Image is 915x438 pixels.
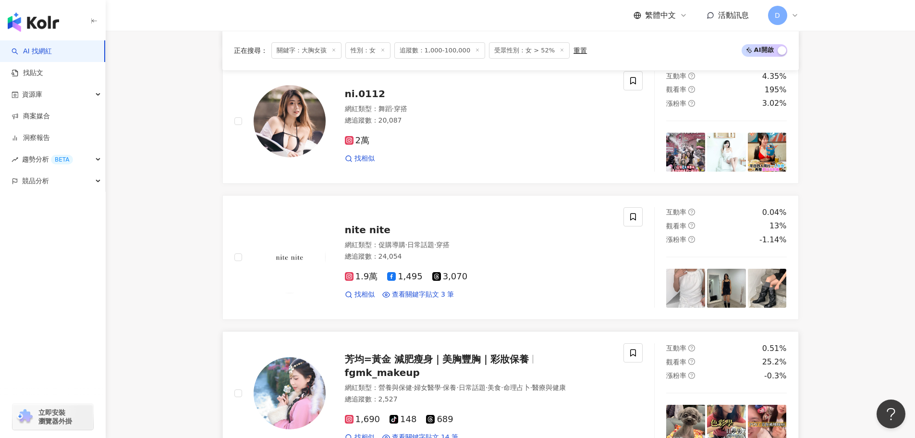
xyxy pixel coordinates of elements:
span: 2萬 [345,136,369,146]
div: 網紅類型 ： [345,240,612,250]
span: 1,495 [387,272,423,282]
span: 3,070 [432,272,468,282]
img: post-image [707,269,746,308]
span: D [775,10,780,21]
a: 查看關鍵字貼文 3 筆 [382,290,454,300]
div: 13% [769,221,787,231]
a: searchAI 找網紅 [12,47,52,56]
span: 性別：女 [345,42,390,59]
span: · [530,384,532,391]
span: 漲粉率 [666,372,686,379]
img: KOL Avatar [254,221,326,293]
img: chrome extension [15,409,34,425]
span: 觀看率 [666,86,686,93]
div: 0.04% [762,207,787,218]
span: fgmk_makeup [345,367,420,378]
img: post-image [748,269,787,308]
span: 資源庫 [22,84,42,105]
span: 保養 [443,384,456,391]
span: 穿搭 [394,105,407,113]
span: · [441,384,443,391]
div: 195% [765,85,787,95]
div: 0.51% [762,343,787,354]
a: 洞察報告 [12,133,50,143]
span: 1,690 [345,414,380,425]
img: post-image [748,133,787,172]
span: 趨勢分析 [22,149,73,170]
span: · [486,384,488,391]
span: question-circle [688,73,695,79]
span: 日常話題 [407,241,434,249]
span: 找相似 [354,154,375,163]
div: 總追蹤數 ： 24,054 [345,252,612,262]
span: question-circle [688,86,695,93]
span: question-circle [688,209,695,215]
span: 查看關鍵字貼文 3 筆 [392,290,454,300]
span: 互動率 [666,344,686,352]
div: 4.35% [762,71,787,82]
a: 商案媒合 [12,112,50,121]
span: question-circle [688,222,695,229]
span: 關鍵字：大胸女孩 [271,42,342,59]
span: 觀看率 [666,358,686,366]
span: 穿搭 [436,241,450,249]
span: · [412,384,414,391]
div: -0.3% [764,371,786,381]
span: 受眾性別：女 > 52% [489,42,570,59]
span: 立即安裝 瀏覽器外掛 [38,408,72,425]
span: 找相似 [354,290,375,300]
span: 芳均=黃金 減肥瘦身｜美胸豐胸｜彩妝保養 [345,353,529,365]
span: 醫療與健康 [532,384,566,391]
div: 重置 [573,47,587,54]
span: question-circle [688,345,695,351]
span: 689 [426,414,453,425]
a: KOL Avatarnite nite網紅類型：促購導購·日常話題·穿搭總追蹤數：24,0541.9萬1,4953,070找相似查看關鍵字貼文 3 筆互動率question-circle0.04... [222,195,799,320]
img: post-image [707,133,746,172]
span: 營養與保健 [378,384,412,391]
span: 活動訊息 [718,11,749,20]
div: -1.14% [759,235,787,245]
span: question-circle [688,100,695,107]
span: question-circle [688,236,695,243]
span: 漲粉率 [666,236,686,243]
span: ni.0112 [345,88,385,100]
span: 繁體中文 [645,10,676,21]
a: 找相似 [345,290,375,300]
span: · [392,105,394,113]
a: 找貼文 [12,68,43,78]
span: nite nite [345,224,390,236]
a: chrome extension立即安裝 瀏覽器外掛 [12,404,93,430]
img: logo [8,13,59,32]
span: 舞蹈 [378,105,392,113]
span: 美食 [488,384,501,391]
span: 命理占卜 [503,384,530,391]
div: 3.02% [762,98,787,109]
span: · [405,241,407,249]
div: 總追蹤數 ： 20,087 [345,116,612,125]
span: 互動率 [666,208,686,216]
img: post-image [666,133,705,172]
span: 148 [390,414,416,425]
span: · [456,384,458,391]
span: 婦女醫學 [414,384,441,391]
span: 互動率 [666,72,686,80]
span: · [434,241,436,249]
iframe: Help Scout Beacon - Open [877,400,905,428]
img: post-image [666,269,705,308]
a: KOL Avatarni.0112網紅類型：舞蹈·穿搭總追蹤數：20,0872萬找相似互動率question-circle4.35%觀看率question-circle195%漲粉率questi... [222,59,799,184]
span: 促購導購 [378,241,405,249]
span: 競品分析 [22,170,49,192]
span: 追蹤數：1,000-100,000 [394,42,486,59]
span: 正在搜尋 ： [234,47,268,54]
a: 找相似 [345,154,375,163]
div: 總追蹤數 ： 2,527 [345,395,612,404]
div: 25.2% [762,357,787,367]
img: KOL Avatar [254,85,326,157]
span: 觀看率 [666,222,686,230]
span: 1.9萬 [345,272,378,282]
div: BETA [51,155,73,164]
span: 漲粉率 [666,100,686,107]
span: 日常話題 [459,384,486,391]
span: question-circle [688,358,695,365]
div: 網紅類型 ： [345,383,612,393]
